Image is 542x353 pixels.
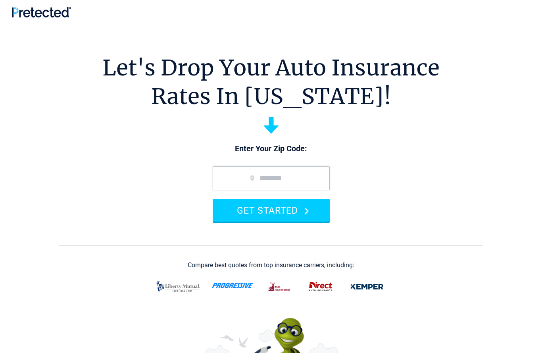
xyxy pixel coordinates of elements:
[102,54,440,111] h1: Let's Drop Your Auto Insurance Rates In [US_STATE]!
[212,283,254,288] img: progressive
[264,278,295,295] img: thehartford
[188,262,354,269] div: Compare best quotes from top insurance carriers, including:
[305,278,336,295] img: direct
[213,199,330,222] button: GET STARTED
[346,278,388,295] img: kemper
[205,143,338,154] p: Enter Your Zip Code:
[213,166,330,190] input: zip code
[12,7,71,17] img: Pretected Logo
[154,277,202,296] img: liberty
